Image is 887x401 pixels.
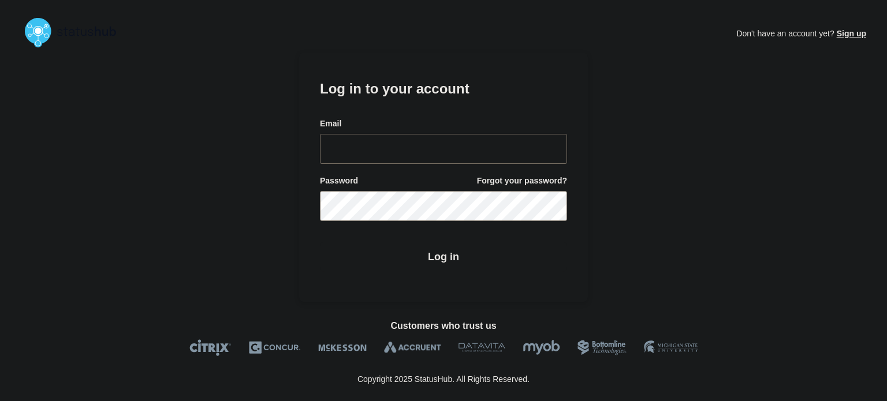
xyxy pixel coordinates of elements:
input: password input [320,191,567,221]
h1: Log in to your account [320,77,567,98]
button: Log in [320,242,567,272]
span: Email [320,118,341,129]
img: myob logo [523,339,560,356]
span: Password [320,175,358,186]
a: Forgot your password? [477,175,567,186]
img: MSU logo [644,339,698,356]
img: DataVita logo [459,339,505,356]
img: Citrix logo [189,339,232,356]
a: Sign up [834,29,866,38]
img: Concur logo [249,339,301,356]
img: Accruent logo [384,339,441,356]
h2: Customers who trust us [21,321,866,331]
p: Copyright 2025 StatusHub. All Rights Reserved. [357,374,530,384]
img: McKesson logo [318,339,367,356]
p: Don't have an account yet? [736,20,866,47]
input: email input [320,134,567,164]
img: Bottomline logo [577,339,627,356]
img: StatusHub logo [21,14,131,51]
